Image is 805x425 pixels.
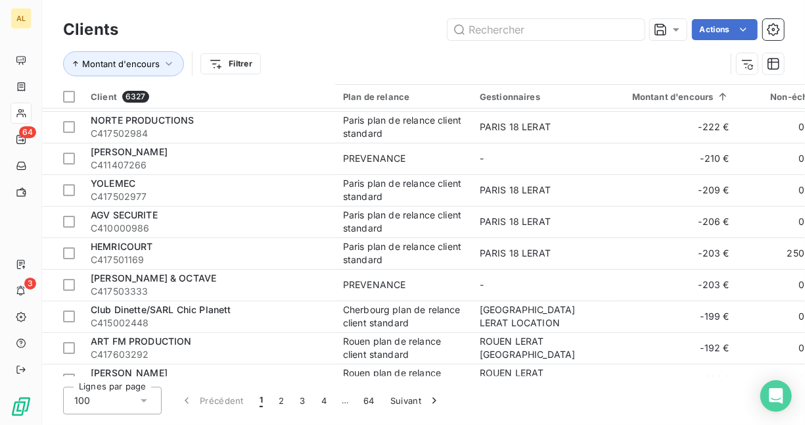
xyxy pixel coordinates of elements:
button: 4 [313,387,334,414]
span: C410000986 [91,222,327,235]
td: -191 € [609,364,737,395]
span: PARIS 18 LERAT [480,184,551,195]
span: 1 [260,394,263,407]
span: AGV SECURITE [91,209,158,220]
span: - [480,279,484,290]
span: 64 [19,126,36,138]
div: PREVENANCE [343,152,406,165]
span: C411407266 [91,159,327,172]
span: C417502984 [91,127,327,140]
div: Cherbourg plan de relance client standard [343,303,464,330]
div: Paris plan de relance client standard [343,177,464,203]
td: -199 € [609,301,737,332]
td: -192 € [609,332,737,364]
button: 1 [252,387,271,414]
span: Montant d'encours [82,59,160,69]
span: NORTE PRODUCTIONS [91,114,195,126]
span: HEMRICOURT [91,241,153,252]
span: C417501169 [91,253,327,266]
span: C417603292 [91,348,327,361]
span: Client [91,91,117,102]
td: -206 € [609,206,737,238]
div: AL [11,8,32,29]
button: Actions [692,19,758,40]
td: -210 € [609,143,737,174]
div: Rouen plan de relance client standard [343,366,464,393]
td: -209 € [609,174,737,206]
div: Open Intercom Messenger [760,380,792,412]
div: Rouen plan de relance client standard [343,335,464,361]
span: YOLEMEC [91,178,135,189]
button: Filtrer [200,53,261,74]
div: Gestionnaires [480,91,601,102]
button: 3 [292,387,313,414]
span: - [480,153,484,164]
td: -222 € [609,111,737,143]
img: Logo LeanPay [11,396,32,417]
button: Suivant [382,387,449,414]
td: -203 € [609,238,737,269]
button: 2 [271,387,292,414]
button: Précédent [172,387,252,414]
span: PARIS 18 LERAT [480,216,551,227]
span: [PERSON_NAME] [91,146,168,157]
span: ROUEN LERAT [GEOGRAPHIC_DATA] [480,336,576,360]
span: … [334,390,356,411]
div: Paris plan de relance client standard [343,114,464,140]
span: PARIS 18 LERAT [480,247,551,259]
span: 3 [24,278,36,289]
span: ROUEN LERAT [GEOGRAPHIC_DATA] [480,367,576,391]
div: Paris plan de relance client standard [343,209,464,235]
span: C417502977 [91,190,327,203]
span: C417503333 [91,285,327,298]
span: [PERSON_NAME] [91,367,168,378]
input: Rechercher [448,19,645,40]
div: Paris plan de relance client standard [343,240,464,266]
div: Plan de relance [343,91,464,102]
button: Montant d'encours [63,51,184,76]
span: Club Dinette/SARL Chic Planett [91,304,231,315]
h3: Clients [63,18,118,41]
div: PREVENANCE [343,278,406,291]
span: [PERSON_NAME] & OCTAVE [91,272,216,284]
span: ART FM PRODUCTION [91,336,192,347]
span: 100 [74,394,90,407]
td: -203 € [609,269,737,301]
span: PARIS 18 LERAT [480,121,551,132]
div: Montant d'encours [616,91,729,102]
span: C415002448 [91,316,327,330]
span: [GEOGRAPHIC_DATA] LERAT LOCATION [480,304,576,328]
button: 64 [356,387,382,414]
span: 6327 [122,91,149,103]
